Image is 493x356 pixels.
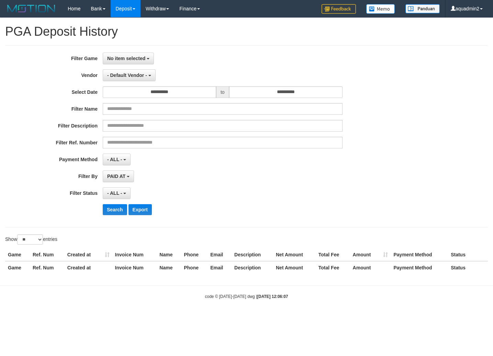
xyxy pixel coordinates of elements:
th: Ref. Num [30,248,65,261]
th: Net Amount [273,248,316,261]
button: No item selected [103,53,154,64]
img: Button%20Memo.svg [366,4,395,14]
th: Total Fee [316,248,350,261]
th: Phone [181,248,208,261]
strong: [DATE] 12:06:07 [257,294,288,299]
img: panduan.png [405,4,440,13]
span: - ALL - [107,190,122,196]
th: Total Fee [316,261,350,274]
th: Email [208,261,232,274]
th: Created at [65,248,112,261]
th: Payment Method [391,248,448,261]
th: Description [232,261,273,274]
span: PAID AT [107,174,125,179]
small: code © [DATE]-[DATE] dwg | [205,294,288,299]
button: - ALL - [103,154,131,165]
h1: PGA Deposit History [5,25,488,38]
button: Search [103,204,127,215]
img: Feedback.jpg [322,4,356,14]
th: Amount [350,248,391,261]
span: No item selected [107,56,145,61]
span: to [216,86,229,98]
label: Show entries [5,234,57,245]
th: Payment Method [391,261,448,274]
th: Invoice Num [112,248,157,261]
th: Name [157,261,181,274]
th: Status [448,248,488,261]
th: Amount [350,261,391,274]
th: Invoice Num [112,261,157,274]
th: Email [208,248,232,261]
button: - Default Vendor - [103,69,156,81]
th: Net Amount [273,261,316,274]
th: Name [157,248,181,261]
th: Phone [181,261,208,274]
th: Game [5,248,30,261]
th: Created at [65,261,112,274]
th: Status [448,261,488,274]
select: Showentries [17,234,43,245]
img: MOTION_logo.png [5,3,57,14]
button: PAID AT [103,170,134,182]
span: - ALL - [107,157,122,162]
th: Game [5,261,30,274]
span: - Default Vendor - [107,73,147,78]
th: Ref. Num [30,261,65,274]
button: - ALL - [103,187,131,199]
th: Description [232,248,273,261]
button: Export [128,204,152,215]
